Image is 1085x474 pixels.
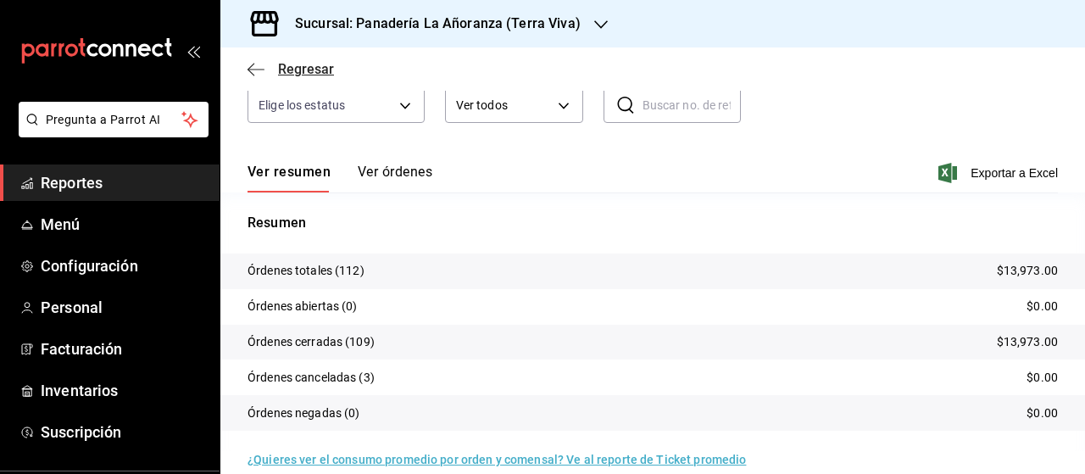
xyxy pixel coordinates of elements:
button: open_drawer_menu [186,44,200,58]
p: $13,973.00 [997,333,1058,351]
p: $13,973.00 [997,262,1058,280]
p: Resumen [248,213,1058,233]
span: Inventarios [41,379,206,402]
p: Órdenes cerradas (109) [248,333,375,351]
span: Facturación [41,337,206,360]
p: $0.00 [1027,404,1058,422]
button: Ver órdenes [358,164,432,192]
span: Reportes [41,171,206,194]
button: Regresar [248,61,334,77]
span: Menú [41,213,206,236]
p: Órdenes totales (112) [248,262,364,280]
a: ¿Quieres ver el consumo promedio por orden y comensal? Ve al reporte de Ticket promedio [248,453,746,466]
span: Personal [41,296,206,319]
span: Elige los estatus [259,97,345,114]
p: Órdenes canceladas (3) [248,369,375,387]
span: Regresar [278,61,334,77]
button: Pregunta a Parrot AI [19,102,209,137]
span: Configuración [41,254,206,277]
input: Buscar no. de referencia [643,88,742,122]
span: Pregunta a Parrot AI [46,111,182,129]
a: Pregunta a Parrot AI [12,123,209,141]
p: Órdenes negadas (0) [248,404,360,422]
button: Exportar a Excel [942,163,1058,183]
h3: Sucursal: Panadería La Añoranza (Terra Viva) [281,14,581,34]
button: Ver resumen [248,164,331,192]
p: $0.00 [1027,298,1058,315]
p: Órdenes abiertas (0) [248,298,358,315]
p: $0.00 [1027,369,1058,387]
div: navigation tabs [248,164,432,192]
span: Ver todos [456,97,552,114]
span: Suscripción [41,421,206,443]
